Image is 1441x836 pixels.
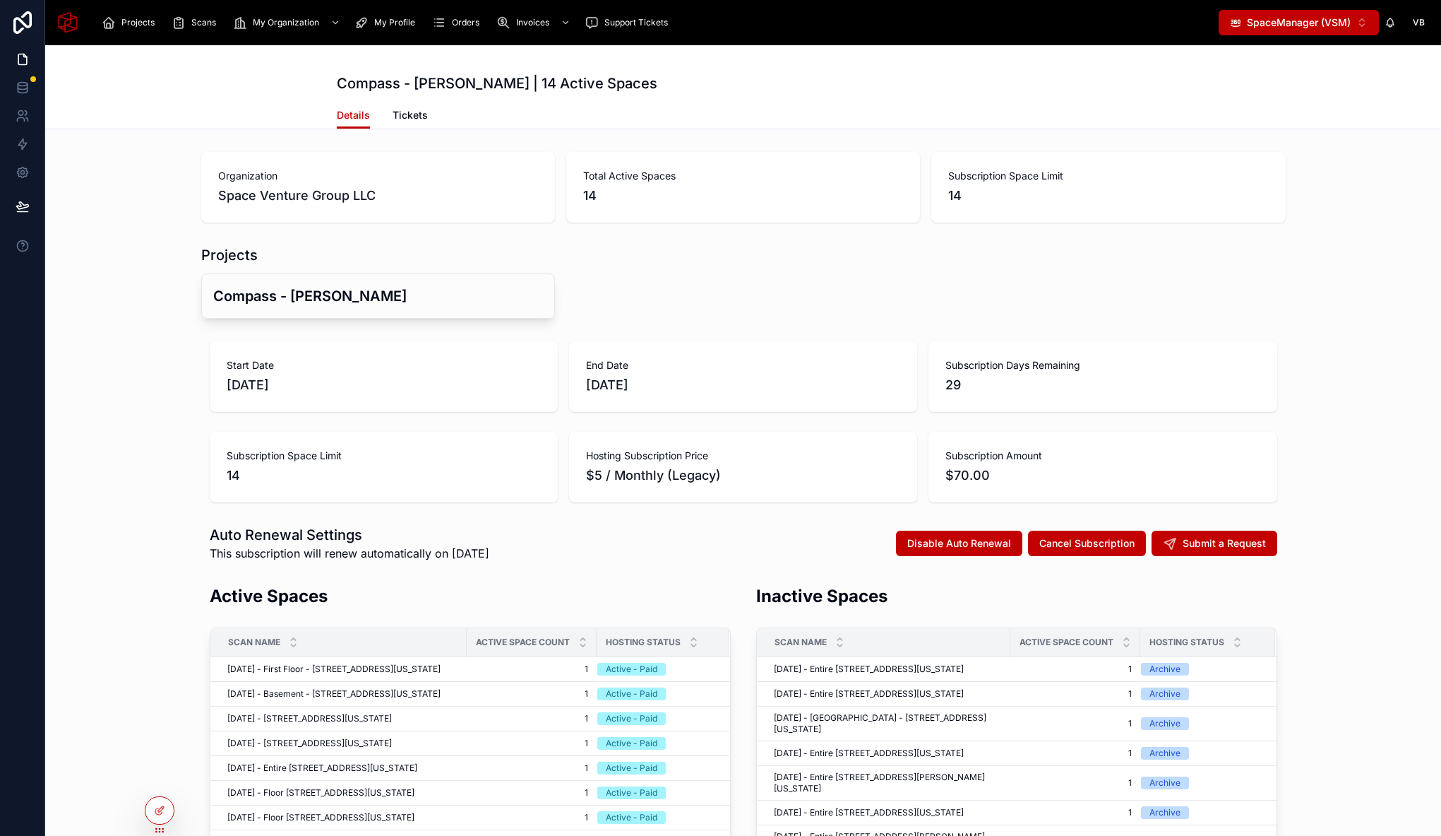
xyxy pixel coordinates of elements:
[428,10,489,35] a: Orders
[774,664,964,675] span: [DATE] - Entire [STREET_ADDRESS][US_STATE]
[452,17,479,28] span: Orders
[97,10,165,35] a: Projects
[774,772,1002,794] span: [DATE] - Entire [STREET_ADDRESS][PERSON_NAME][US_STATE]
[229,10,347,35] a: My Organization
[393,102,428,131] a: Tickets
[393,108,428,122] span: Tickets
[1141,806,1258,819] a: Archive
[516,17,549,28] span: Invoices
[597,663,712,676] a: Active - Paid
[1019,718,1132,729] a: 1
[1149,688,1180,700] div: Archive
[896,531,1022,556] button: Disable Auto Renewal
[948,186,1268,206] span: 14
[1028,531,1146,556] button: Cancel Subscription
[227,358,541,372] span: Start Date
[580,10,678,35] a: Support Tickets
[606,637,681,648] span: Hosting Status
[774,748,1002,759] a: [DATE] - Entire [STREET_ADDRESS][US_STATE]
[227,812,414,823] span: [DATE] - Floor [STREET_ADDRESS][US_STATE]
[227,763,417,774] span: [DATE] - Entire [STREET_ADDRESS][US_STATE]
[597,787,712,799] a: Active - Paid
[213,285,543,307] h3: Compass - [PERSON_NAME]
[167,10,226,35] a: Scans
[1019,777,1132,789] span: 1
[606,811,657,824] div: Active - Paid
[583,186,903,206] span: 14
[604,17,668,28] span: Support Tickets
[1039,536,1135,551] span: Cancel Subscription
[227,738,458,749] a: [DATE] - [STREET_ADDRESS][US_STATE]
[227,787,414,799] span: [DATE] - Floor [STREET_ADDRESS][US_STATE]
[1019,748,1132,759] a: 1
[1149,777,1180,789] div: Archive
[774,664,1002,675] a: [DATE] - Entire [STREET_ADDRESS][US_STATE]
[774,688,964,700] span: [DATE] - Entire [STREET_ADDRESS][US_STATE]
[1019,664,1132,675] a: 1
[1141,688,1258,700] a: Archive
[475,787,588,799] span: 1
[201,245,258,265] h1: Projects
[597,762,712,775] a: Active - Paid
[90,7,1219,38] div: scrollable content
[1141,777,1258,789] a: Archive
[227,375,541,395] span: [DATE]
[606,762,657,775] div: Active - Paid
[1141,747,1258,760] a: Archive
[945,375,1260,395] span: 29
[218,169,538,183] span: Organization
[1141,717,1258,730] a: Archive
[121,17,155,28] span: Projects
[948,169,1268,183] span: Subscription Space Limit
[756,584,887,608] h2: Inactive Spaces
[227,713,458,724] a: [DATE] - [STREET_ADDRESS][US_STATE]
[475,763,588,774] a: 1
[1149,717,1180,730] div: Archive
[337,108,370,122] span: Details
[606,663,657,676] div: Active - Paid
[1152,531,1277,556] button: Submit a Request
[945,466,1260,485] span: $70.00
[1183,536,1266,551] span: Submit a Request
[191,17,216,28] span: Scans
[774,807,1002,818] a: [DATE] - Entire [STREET_ADDRESS][US_STATE]
[475,738,588,749] a: 1
[1149,663,1180,676] div: Archive
[597,811,712,824] a: Active - Paid
[350,10,425,35] a: My Profile
[227,688,441,700] span: [DATE] - Basement - [STREET_ADDRESS][US_STATE]
[774,688,1002,700] a: [DATE] - Entire [STREET_ADDRESS][US_STATE]
[227,688,458,700] a: [DATE] - Basement - [STREET_ADDRESS][US_STATE]
[597,712,712,725] a: Active - Paid
[475,812,588,823] a: 1
[201,273,555,319] a: Compass - [PERSON_NAME]
[1141,663,1258,676] a: Archive
[475,664,588,675] a: 1
[1149,747,1180,760] div: Archive
[1019,688,1132,700] a: 1
[227,738,392,749] span: [DATE] - [STREET_ADDRESS][US_STATE]
[597,688,712,700] a: Active - Paid
[227,787,458,799] a: [DATE] - Floor [STREET_ADDRESS][US_STATE]
[218,186,376,206] span: Space Venture Group LLC
[210,545,489,562] span: This subscription will renew automatically on [DATE]
[1219,10,1379,35] button: Select Button
[475,713,588,724] a: 1
[586,358,900,372] span: End Date
[586,375,900,395] span: [DATE]
[475,688,588,700] a: 1
[1019,807,1132,818] span: 1
[337,102,370,129] a: Details
[1149,806,1180,819] div: Archive
[774,712,1002,735] a: [DATE] - [GEOGRAPHIC_DATA] - [STREET_ADDRESS][US_STATE]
